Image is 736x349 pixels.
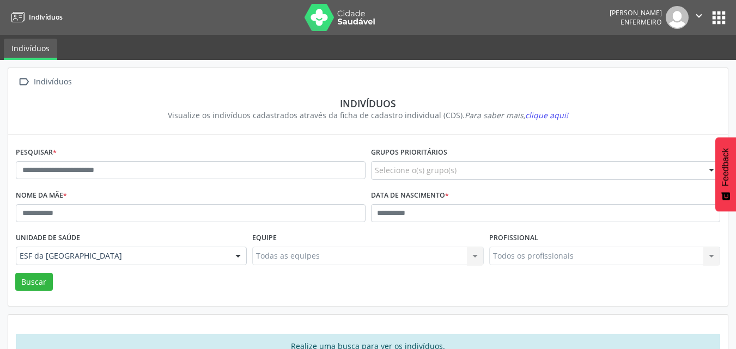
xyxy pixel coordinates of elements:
[525,110,568,120] span: clique aqui!
[621,17,662,27] span: Enfermeiro
[489,230,538,247] label: Profissional
[32,74,74,90] div: Indivíduos
[23,97,713,109] div: Indivíduos
[8,8,63,26] a: Indivíduos
[4,39,57,60] a: Indivíduos
[16,230,80,247] label: Unidade de saúde
[252,230,277,247] label: Equipe
[16,144,57,161] label: Pesquisar
[23,109,713,121] div: Visualize os indivíduos cadastrados através da ficha de cadastro individual (CDS).
[689,6,709,29] button: 
[709,8,728,27] button: apps
[16,187,67,204] label: Nome da mãe
[666,6,689,29] img: img
[375,164,457,176] span: Selecione o(s) grupo(s)
[20,250,224,261] span: ESF da [GEOGRAPHIC_DATA]
[15,273,53,291] button: Buscar
[16,74,74,90] a:  Indivíduos
[29,13,63,22] span: Indivíduos
[465,110,568,120] i: Para saber mais,
[610,8,662,17] div: [PERSON_NAME]
[371,144,447,161] label: Grupos prioritários
[715,137,736,211] button: Feedback - Mostrar pesquisa
[693,10,705,22] i: 
[721,148,731,186] span: Feedback
[371,187,449,204] label: Data de nascimento
[16,74,32,90] i: 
